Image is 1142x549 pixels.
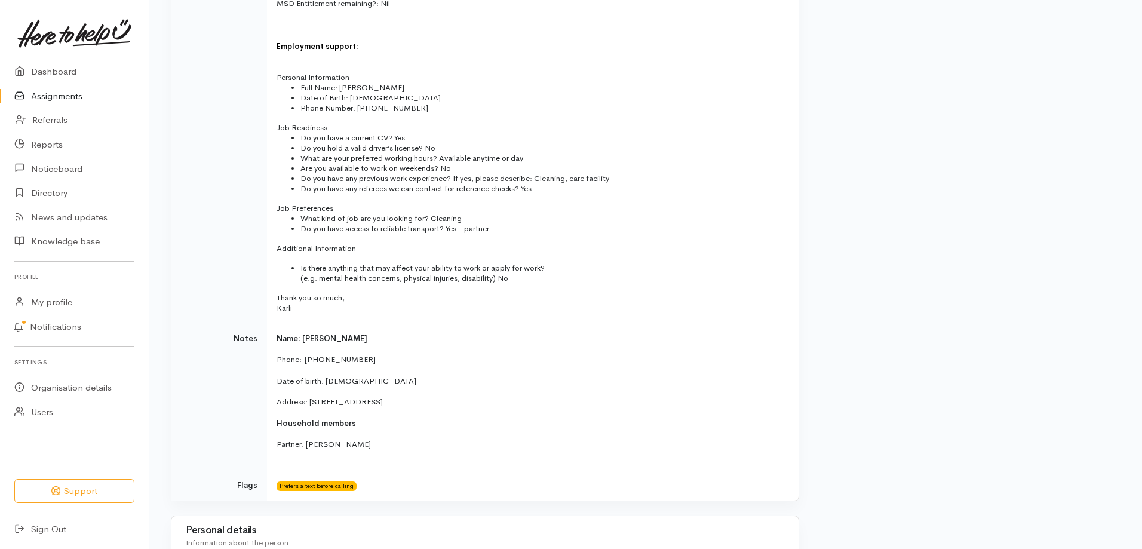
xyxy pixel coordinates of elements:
p: Partner: [PERSON_NAME] [277,438,784,450]
p: Karli [277,303,784,313]
h6: Profile [14,269,134,285]
li: Full Name: [PERSON_NAME] [300,82,784,93]
p: Address: [STREET_ADDRESS] [277,396,784,408]
span: Information about the person [186,538,288,548]
p: Date of birth: [DEMOGRAPHIC_DATA] [277,375,784,387]
td: Notes [171,323,267,470]
li: Do you have any referees we can contact for reference checks? Yes [300,183,784,194]
span: Name: [PERSON_NAME] [277,333,367,343]
li: Are you available to work on weekends? No [300,163,784,173]
p: Additional Information [277,243,784,253]
button: Support [14,479,134,504]
u: Employment support: [277,41,358,51]
li: Do you have access to reliable transport? Yes - partner [300,223,784,234]
li: Do you have any previous work experience? If yes, please describe: Cleaning, care facility [300,173,784,183]
p: Job Preferences [277,203,784,213]
p: Personal Information [277,72,784,82]
td: Flags [171,470,267,501]
h6: Settings [14,354,134,370]
p: Job Readiness [277,122,784,133]
p: Phone: [PHONE_NUMBER] [277,354,784,366]
li: Date of Birth: [DEMOGRAPHIC_DATA] [300,93,784,103]
li: Do you hold a valid driver’s license? No [300,143,784,153]
h3: Personal details [186,525,784,536]
li: Phone Number: [PHONE_NUMBER] [300,103,784,113]
li: Is there anything that may affect your ability to work or apply for work? (e.g. mental health con... [300,263,784,283]
li: What kind of job are you looking for? Cleaning [300,213,784,223]
li: Do you have a current CV? Yes [300,133,784,143]
span: Prefers a text before calling [277,481,357,491]
span: Household members [277,418,356,428]
li: What are your preferred working hours? Available anytime or day [300,153,784,163]
p: Thank you so much, [277,293,784,303]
